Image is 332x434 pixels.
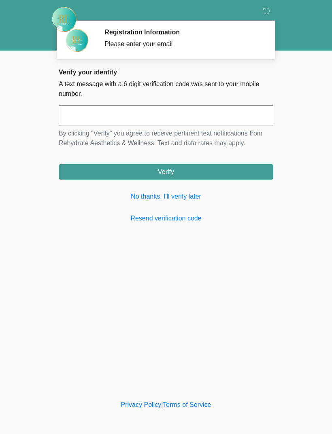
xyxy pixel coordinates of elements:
img: Rehydrate Aesthetics & Wellness Logo [51,6,77,33]
p: By clicking "Verify" you agree to receive pertinent text notifications from Rehydrate Aesthetics ... [59,129,273,148]
img: Agent Avatar [65,28,89,53]
a: Resend verification code [59,214,273,223]
a: No thanks, I'll verify later [59,192,273,201]
p: A text message with a 6 digit verification code was sent to your mobile number. [59,79,273,99]
a: Privacy Policy [121,401,162,408]
a: | [161,401,163,408]
div: Please enter your email [104,39,261,49]
h2: Verify your identity [59,68,273,76]
button: Verify [59,164,273,180]
a: Terms of Service [163,401,211,408]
